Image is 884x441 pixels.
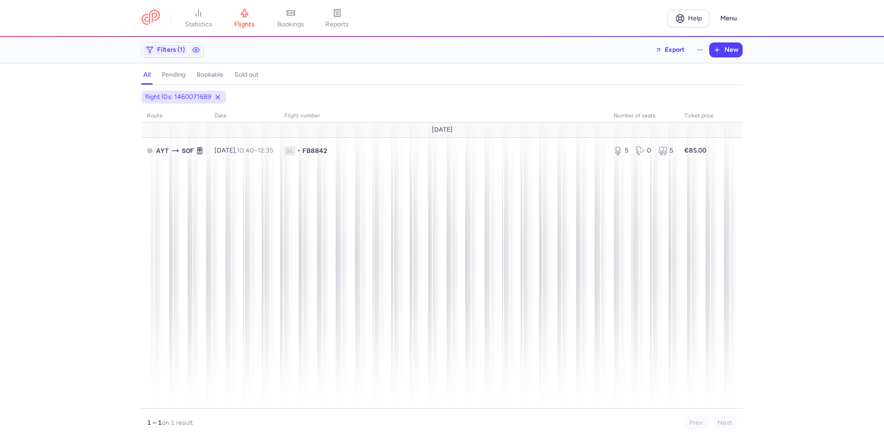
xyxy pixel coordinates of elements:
[209,109,279,123] th: date
[715,10,743,27] button: Menu
[162,419,193,427] span: on 1 result
[712,416,737,430] button: Next
[665,46,685,53] span: Export
[142,43,189,57] button: Filters (1)
[157,46,185,54] span: Filters (1)
[156,146,169,156] span: AYT
[432,126,453,134] span: [DATE]
[215,147,273,154] span: [DATE],
[147,419,162,427] strong: 1 – 1
[688,15,702,22] span: Help
[141,109,209,123] th: route
[724,46,738,54] span: New
[175,8,221,29] a: statistics
[185,20,212,29] span: statistics
[182,146,194,156] span: SOF
[658,146,673,155] div: 5
[284,146,295,155] span: 1L
[279,109,608,123] th: Flight number
[608,109,679,123] th: number of seats
[710,43,742,57] button: New
[314,8,360,29] a: reports
[679,109,719,123] th: Ticket price
[684,416,709,430] button: Prev.
[162,71,185,79] h4: pending
[196,71,223,79] h4: bookable
[141,10,160,27] a: CitizenPlane red outlined logo
[143,71,151,79] h4: all
[258,147,273,154] time: 12:35
[684,147,706,154] strong: €85.00
[277,20,304,29] span: bookings
[234,20,255,29] span: flights
[297,146,301,155] span: •
[325,20,349,29] span: reports
[649,43,691,57] button: Export
[237,147,273,154] span: –
[237,147,254,154] time: 10:40
[234,71,258,79] h4: sold out
[268,8,314,29] a: bookings
[668,10,709,27] a: Help
[302,146,327,155] span: FB8842
[221,8,268,29] a: flights
[145,92,211,102] span: flight IDs: 1460071689
[614,146,628,155] div: 5
[636,146,651,155] div: 0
